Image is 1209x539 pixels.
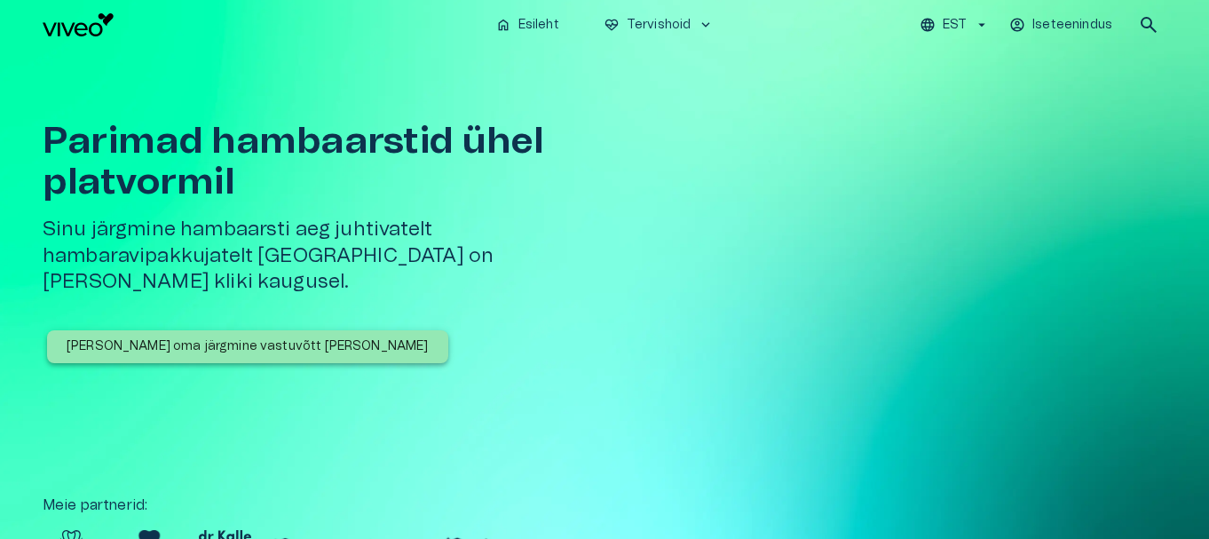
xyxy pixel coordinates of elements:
span: search [1138,14,1159,36]
span: ecg_heart [604,17,620,33]
p: Iseteenindus [1032,16,1112,35]
h1: Parimad hambaarstid ühel platvormil [43,121,618,202]
p: EST [943,16,967,35]
p: Meie partnerid : [43,495,1166,516]
button: [PERSON_NAME] oma järgmine vastuvõtt [PERSON_NAME] [47,330,448,363]
button: ecg_heartTervishoidkeyboard_arrow_down [597,12,722,38]
button: homeEsileht [488,12,568,38]
a: Navigate to homepage [43,13,481,36]
button: EST [917,12,992,38]
button: Iseteenindus [1007,12,1117,38]
p: Tervishoid [627,16,691,35]
p: Esileht [518,16,559,35]
span: keyboard_arrow_down [698,17,714,33]
p: [PERSON_NAME] oma järgmine vastuvõtt [PERSON_NAME] [67,337,429,356]
h5: Sinu järgmine hambaarsti aeg juhtivatelt hambaravipakkujatelt [GEOGRAPHIC_DATA] on [PERSON_NAME] ... [43,217,618,295]
img: Viveo logo [43,13,114,36]
span: home [495,17,511,33]
button: open search modal [1131,7,1166,43]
